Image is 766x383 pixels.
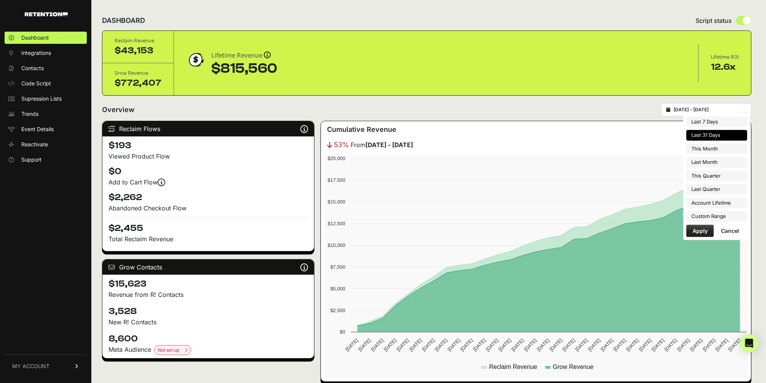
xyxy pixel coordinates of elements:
text: $0 [340,329,345,335]
div: $43,153 [115,45,161,57]
div: Lifetime Revenue [211,50,277,61]
button: Cancel [715,225,745,237]
text: $20,000 [328,155,345,161]
h2: DASHBOARD [102,15,145,26]
text: $5,000 [330,286,345,292]
text: [DATE] [434,338,448,353]
li: Last Quarter [686,184,747,195]
li: Custom Range [686,211,747,222]
div: Reclaim Flows [102,121,314,136]
span: Dashboard [21,34,49,42]
div: $815,560 [211,61,277,76]
text: [DATE] [472,338,487,353]
a: Integrations [5,47,87,59]
text: [DATE] [549,338,563,353]
img: Retention.com [25,12,68,16]
text: [DATE] [383,338,397,353]
text: [DATE] [574,338,589,353]
h4: $2,262 [109,191,308,204]
h4: $15,623 [109,278,308,290]
text: Grow Revenue [553,364,594,370]
h4: $2,455 [109,217,308,234]
div: Open Intercom Messenger [740,334,758,353]
span: Script status [696,16,732,25]
text: [DATE] [459,338,474,353]
h4: $0 [109,165,308,178]
div: Lifetime ROI [711,53,739,61]
div: Add to Cart Flow [109,178,308,187]
span: MY ACCOUNT [12,362,49,370]
a: Contacts [5,62,87,74]
span: Reactivate [21,141,48,148]
text: [DATE] [345,338,359,353]
button: Apply [686,225,714,237]
div: Grow Revenue [115,69,161,77]
div: Meta Audience [109,345,308,355]
text: $17,500 [328,177,345,183]
text: [DATE] [664,338,678,353]
strong: [DATE] - [DATE] [365,141,413,149]
span: Code Script [21,80,51,87]
text: [DATE] [485,338,499,353]
text: [DATE] [676,338,691,353]
text: $15,000 [328,199,345,205]
text: [DATE] [638,338,653,353]
text: [DATE] [715,338,729,353]
li: Last Month [686,157,747,168]
span: Contacts [21,64,44,72]
span: Trends [21,110,38,118]
text: $12,500 [328,221,345,226]
h2: Overview [102,104,134,115]
span: 53% [334,139,349,150]
div: $772,407 [115,77,161,89]
text: [DATE] [536,338,551,353]
div: 12.6x [711,61,739,73]
img: dollar-coin-05c43ed7efb7bc0c12610022525b4bbbb207c7efeef5aecc26f025e68dcafac9.png [186,50,205,69]
li: This Month [686,144,747,154]
li: Last 7 Days [686,117,747,127]
span: Support [21,156,41,163]
text: [DATE] [523,338,538,353]
text: [DATE] [625,338,640,353]
text: [DATE] [600,338,614,353]
a: MY ACCOUNT [5,354,87,378]
text: [DATE] [612,338,627,353]
a: Event Details [5,123,87,135]
a: Trends [5,108,87,120]
div: Abandoned Checkout Flow [109,204,308,213]
text: [DATE] [689,338,704,353]
li: This Quarter [686,171,747,181]
div: Grow Contacts [102,260,314,275]
li: Account Lifetime [686,198,747,208]
p: Revenue from R! Contacts [109,290,308,299]
text: [DATE] [396,338,410,353]
text: [DATE] [370,338,385,353]
text: [DATE] [561,338,576,353]
text: [DATE] [447,338,461,353]
h4: $193 [109,139,308,152]
text: [DATE] [498,338,512,353]
div: Reclaim Revenue [115,37,161,45]
span: From [351,140,413,149]
a: Support [5,154,87,166]
text: Reclaim Revenue [489,364,537,370]
text: [DATE] [421,338,436,353]
li: Last 31 Days [686,130,747,141]
a: Dashboard [5,32,87,44]
span: Integrations [21,49,51,57]
text: $7,500 [330,264,345,270]
text: [DATE] [408,338,423,353]
text: [DATE] [727,338,742,353]
text: $2,500 [330,308,345,313]
text: $10,000 [328,242,345,248]
text: [DATE] [510,338,525,353]
a: Code Script [5,77,87,90]
span: Supression Lists [21,95,62,103]
p: New R! Contacts [109,317,308,327]
div: Viewed Product Flow [109,152,308,161]
text: [DATE] [651,338,665,353]
a: Reactivate [5,138,87,151]
p: Total Reclaim Revenue [109,234,308,244]
h4: 3,528 [109,305,308,317]
span: Event Details [21,125,54,133]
